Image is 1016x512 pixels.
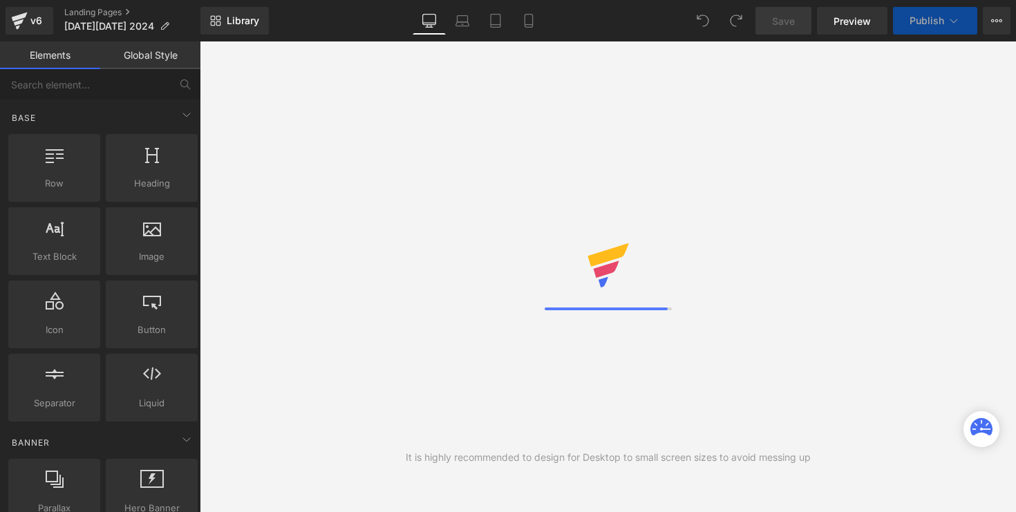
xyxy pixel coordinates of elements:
button: Redo [722,7,750,35]
span: Button [110,323,194,337]
div: v6 [28,12,45,30]
a: Landing Pages [64,7,200,18]
span: Preview [834,14,871,28]
button: More [983,7,1010,35]
a: Tablet [479,7,512,35]
a: Preview [817,7,887,35]
span: Liquid [110,396,194,410]
span: Banner [10,436,51,449]
button: Undo [689,7,717,35]
span: Library [227,15,259,27]
a: Desktop [413,7,446,35]
span: Save [772,14,795,28]
span: Heading [110,176,194,191]
a: v6 [6,7,53,35]
div: It is highly recommended to design for Desktop to small screen sizes to avoid messing up [406,450,811,465]
span: Text Block [12,249,96,264]
span: Row [12,176,96,191]
span: [DATE][DATE] 2024 [64,21,154,32]
a: Mobile [512,7,545,35]
span: Image [110,249,194,264]
button: Publish [893,7,977,35]
span: Base [10,111,37,124]
span: Icon [12,323,96,337]
a: New Library [200,7,269,35]
span: Publish [910,15,944,26]
a: Laptop [446,7,479,35]
span: Separator [12,396,96,410]
a: Global Style [100,41,200,69]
